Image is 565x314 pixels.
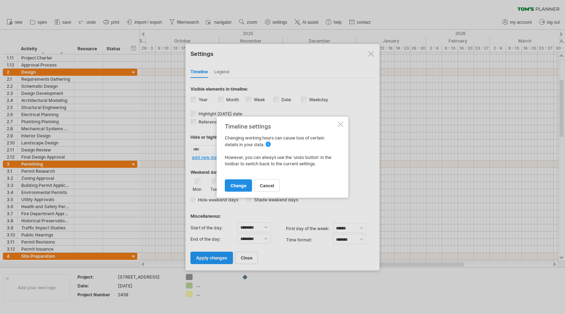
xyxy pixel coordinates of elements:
span: change [230,183,246,188]
a: change [225,179,252,192]
div: timeline settings [225,123,336,129]
a: cancel [254,179,280,192]
span: cancel [260,183,274,188]
div: Changing working hours can cause loss of certain details in your data. However, you can always us... [225,123,336,191]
